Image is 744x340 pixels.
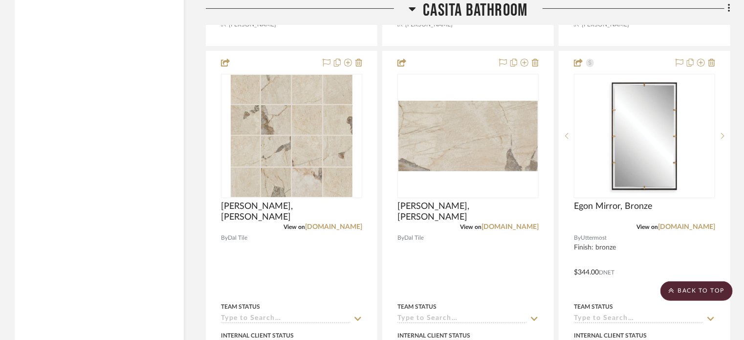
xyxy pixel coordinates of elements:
img: Marazzi, Savoir, Pierre [398,101,538,171]
span: [PERSON_NAME], [PERSON_NAME] [397,201,539,223]
div: 0 [398,74,538,198]
input: Type to Search… [397,315,527,324]
span: Egon Mirror, Bronze [574,201,653,212]
a: [DOMAIN_NAME] [658,224,715,230]
input: Type to Search… [574,315,703,324]
div: Internal Client Status [574,331,647,340]
span: View on [636,224,658,230]
span: By [574,233,581,243]
span: View on [460,224,481,230]
span: Uttermost [581,233,607,243]
span: Dal Tile [228,233,247,243]
span: View on [284,224,305,230]
scroll-to-top-button: BACK TO TOP [660,281,733,301]
a: [DOMAIN_NAME] [305,224,362,230]
span: By [397,233,404,243]
div: Internal Client Status [397,331,470,340]
div: Team Status [574,302,613,311]
a: [DOMAIN_NAME] [481,224,539,230]
input: Type to Search… [221,315,350,324]
img: Egon Mirror, Bronze [584,75,706,197]
span: Dal Tile [404,233,424,243]
div: Internal Client Status [221,331,294,340]
img: Marazzi, Savoir, Pierre [231,75,352,197]
div: Team Status [221,302,260,311]
span: By [221,233,228,243]
span: [PERSON_NAME], [PERSON_NAME] [221,201,362,223]
div: Team Status [397,302,437,311]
